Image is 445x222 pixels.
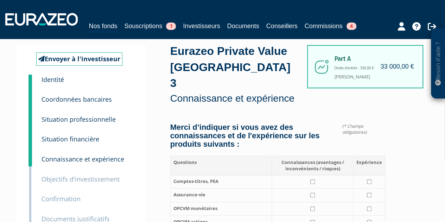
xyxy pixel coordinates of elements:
th: OPCVM monétaires [170,202,272,216]
small: Identité [42,75,64,84]
small: Connaissance et expérience [42,155,124,163]
th: Questions [170,156,272,175]
small: Situation financière [42,135,99,143]
a: 3 [28,105,32,127]
a: Conseillers [266,21,298,31]
a: Commissions4 [305,21,356,31]
span: 1 [166,23,176,30]
a: Souscriptions1 [124,21,176,31]
th: Comptes-titres, PEA [170,175,272,189]
a: Documents [227,21,259,31]
h4: Merci d’indiquer si vous avez des connaissances et de l'expérience sur les produits suivants : [170,123,386,149]
a: Envoyer à l'investisseur [36,52,122,66]
p: Besoin d'aide ? [434,32,442,95]
div: Eurazeo Private Value [GEOGRAPHIC_DATA] 3 [170,43,298,106]
h4: 33 000,00 € [380,63,414,70]
small: Situation professionnelle [42,115,116,123]
small: Objectifs d'investissement [42,175,120,183]
th: Expérience [354,156,385,175]
a: 4 [28,125,32,146]
th: Assurance-vie [170,189,272,202]
a: 1 [28,75,32,89]
span: (* Champs obligatoires) [342,123,385,135]
a: Investisseurs [183,21,220,31]
small: Confirmation [42,195,81,203]
small: Coordonnées bancaires [42,95,112,103]
img: 1732889491-logotype_eurazeo_blanc_rvb.png [5,13,78,26]
th: Connaissances (avantages / inconvénients / risques) [272,156,354,175]
a: 2 [28,85,32,107]
p: Connaissance et expérience [170,91,298,106]
a: Nos fonds [89,21,117,32]
span: 4 [347,23,356,30]
a: 5 [28,145,32,166]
